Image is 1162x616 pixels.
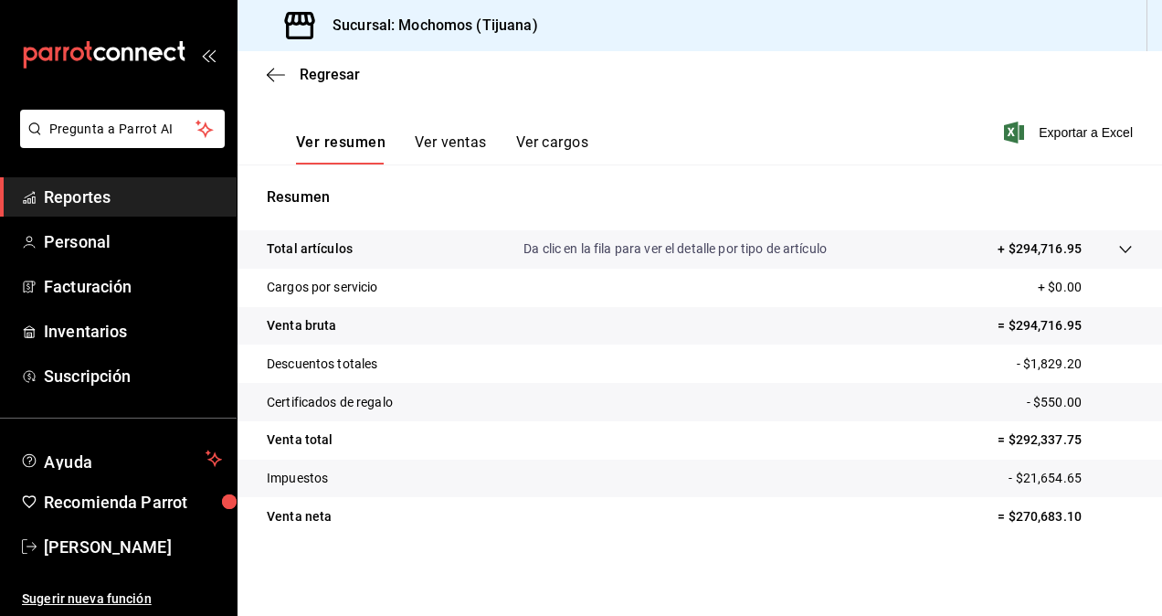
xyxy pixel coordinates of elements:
div: navigation tabs [296,133,588,165]
p: Da clic en la fila para ver el detalle por tipo de artículo [523,239,827,259]
p: = $292,337.75 [998,430,1133,450]
span: Reportes [44,185,222,209]
p: - $21,654.65 [1009,469,1133,488]
p: = $294,716.95 [998,316,1133,335]
p: = $270,683.10 [998,507,1133,526]
p: + $294,716.95 [998,239,1082,259]
p: Cargos por servicio [267,278,378,297]
p: Venta neta [267,507,332,526]
p: Certificados de regalo [267,393,393,412]
span: [PERSON_NAME] [44,535,222,559]
p: Total artículos [267,239,353,259]
p: - $550.00 [1027,393,1133,412]
button: Pregunta a Parrot AI [20,110,225,148]
button: Ver resumen [296,133,386,165]
span: Personal [44,229,222,254]
a: Pregunta a Parrot AI [13,133,225,152]
span: Pregunta a Parrot AI [49,120,196,139]
button: open_drawer_menu [201,48,216,62]
span: Inventarios [44,319,222,344]
span: Suscripción [44,364,222,388]
span: Ayuda [44,448,198,470]
p: Impuestos [267,469,328,488]
p: Resumen [267,186,1133,208]
button: Ver ventas [415,133,487,165]
p: Descuentos totales [267,355,377,374]
p: Venta total [267,430,333,450]
span: Facturación [44,274,222,299]
p: + $0.00 [1038,278,1133,297]
button: Regresar [267,66,360,83]
span: Sugerir nueva función [22,589,222,609]
button: Ver cargos [516,133,589,165]
h3: Sucursal: Mochomos (Tijuana) [318,15,538,37]
button: Exportar a Excel [1008,122,1133,143]
p: - $1,829.20 [1017,355,1133,374]
p: Venta bruta [267,316,336,335]
span: Regresar [300,66,360,83]
span: Recomienda Parrot [44,490,222,515]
